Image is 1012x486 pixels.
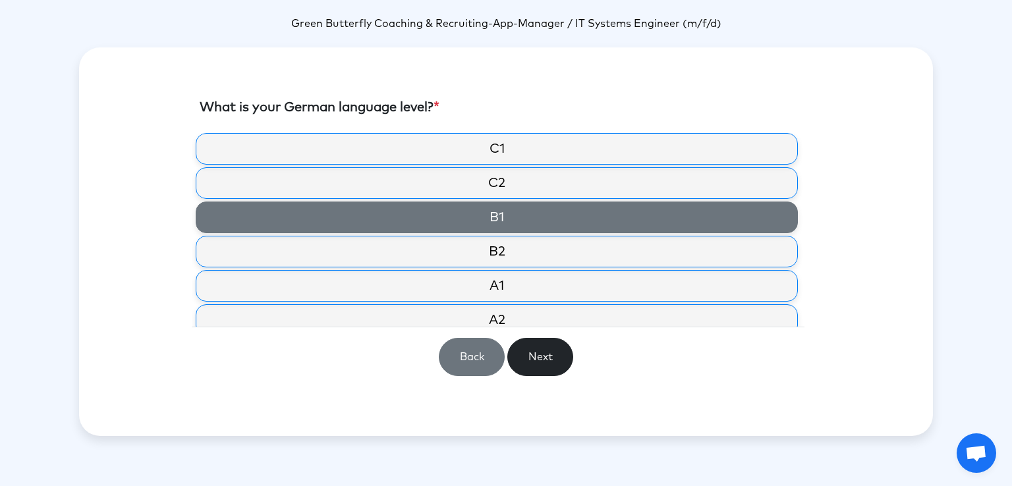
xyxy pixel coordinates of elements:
button: Next [507,338,573,376]
button: Back [439,338,505,376]
span: App-Manager / IT Systems Engineer (m/f/d) [493,18,721,29]
label: A2 [196,304,798,336]
label: B1 [196,202,798,233]
label: What is your German language level? [200,97,439,117]
label: C2 [196,167,798,199]
p: - [79,16,933,32]
span: Green Butterfly Coaching & Recruiting [291,18,488,29]
label: C1 [196,133,798,165]
label: A1 [196,270,798,302]
a: Ouvrir le chat [957,433,996,473]
label: B2 [196,236,798,267]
